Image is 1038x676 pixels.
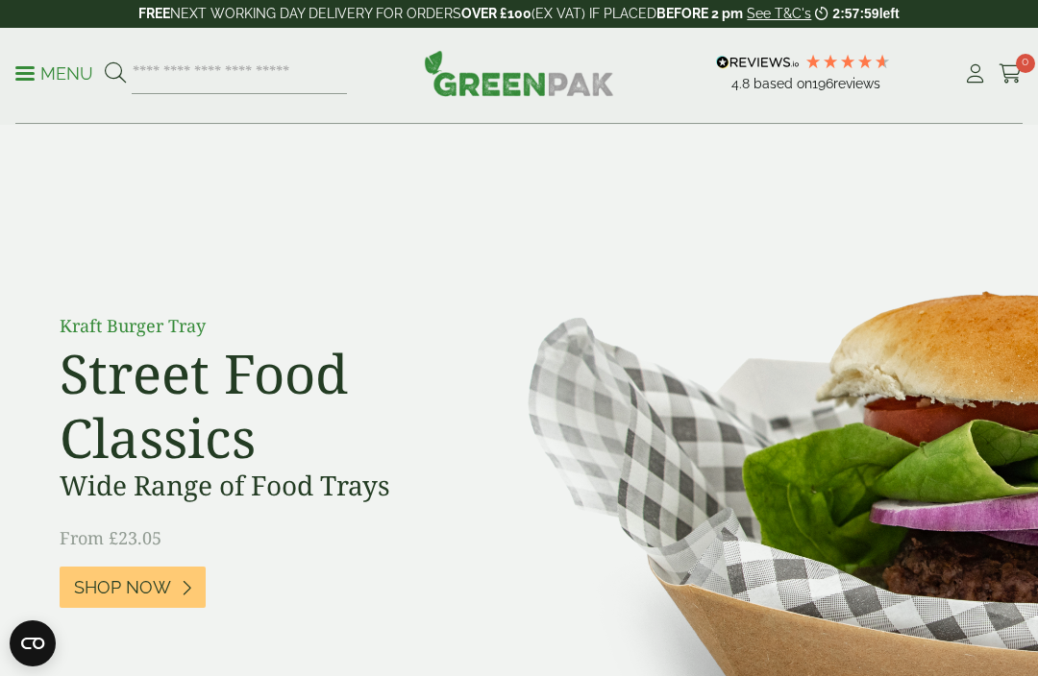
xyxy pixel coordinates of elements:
[74,577,171,598] span: Shop Now
[138,6,170,21] strong: FREE
[963,64,987,84] i: My Account
[424,50,614,96] img: GreenPak Supplies
[833,76,880,91] span: reviews
[754,76,812,91] span: Based on
[60,341,492,470] h2: Street Food Classics
[60,470,492,502] h3: Wide Range of Food Trays
[832,6,878,21] span: 2:57:59
[10,620,56,666] button: Open CMP widget
[999,60,1023,88] a: 0
[15,62,93,85] p: Menu
[999,64,1023,84] i: Cart
[879,6,900,21] span: left
[15,62,93,82] a: Menu
[804,53,891,70] div: 4.79 Stars
[60,567,206,608] a: Shop Now
[60,313,492,339] p: Kraft Burger Tray
[716,56,800,69] img: REVIEWS.io
[60,526,161,549] span: From £23.05
[747,6,811,21] a: See T&C's
[1016,54,1035,73] span: 0
[656,6,743,21] strong: BEFORE 2 pm
[731,76,754,91] span: 4.8
[812,76,833,91] span: 196
[461,6,531,21] strong: OVER £100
